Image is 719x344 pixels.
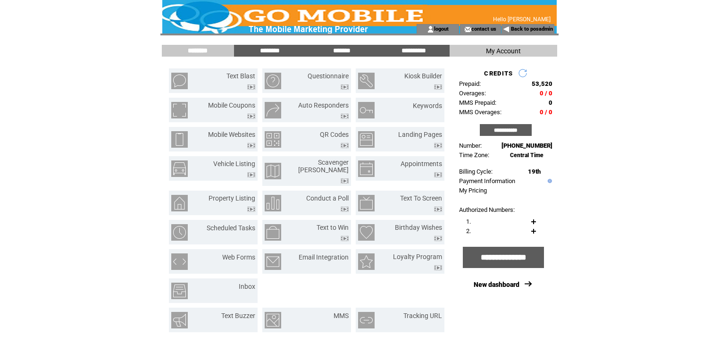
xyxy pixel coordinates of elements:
[471,25,496,32] a: contact us
[171,283,188,299] img: inbox.png
[265,102,281,118] img: auto-responders.png
[209,194,255,202] a: Property Listing
[459,168,493,175] span: Billing Cycle:
[459,80,481,87] span: Prepaid:
[474,281,519,288] a: New dashboard
[358,131,375,148] img: landing-pages.png
[171,312,188,328] img: text-buzzer.png
[306,194,349,202] a: Conduct a Poll
[334,312,349,319] a: MMS
[486,47,521,55] span: My Account
[207,224,255,232] a: Scheduled Tasks
[358,160,375,177] img: appointments.png
[511,26,553,32] a: Back to posadmin
[400,194,442,202] a: Text To Screen
[239,283,255,290] a: Inbox
[532,80,552,87] span: 53,520
[320,131,349,138] a: QR Codes
[308,72,349,80] a: Questionnaire
[510,152,543,159] span: Central Time
[358,195,375,211] img: text-to-screen.png
[459,187,487,194] a: My Pricing
[466,218,471,225] span: 1.
[434,143,442,148] img: video.png
[171,131,188,148] img: mobile-websites.png
[208,131,255,138] a: Mobile Websites
[503,25,510,33] img: backArrow.gif
[549,99,552,106] span: 0
[403,312,442,319] a: Tracking URL
[427,25,434,33] img: account_icon.gif
[247,143,255,148] img: video.png
[171,224,188,241] img: scheduled-tasks.png
[459,206,515,213] span: Authorized Numbers:
[540,109,552,116] span: 0 / 0
[434,25,449,32] a: logout
[171,160,188,177] img: vehicle-listing.png
[222,253,255,261] a: Web Forms
[265,163,281,179] img: scavenger-hunt.png
[393,253,442,260] a: Loyalty Program
[434,265,442,270] img: video.png
[213,160,255,168] a: Vehicle Listing
[247,114,255,119] img: video.png
[265,253,281,270] img: email-integration.png
[434,207,442,212] img: video.png
[459,151,489,159] span: Time Zone:
[459,90,486,97] span: Overages:
[341,236,349,241] img: video.png
[265,224,281,241] img: text-to-win.png
[341,178,349,184] img: video.png
[459,109,502,116] span: MMS Overages:
[299,253,349,261] a: Email Integration
[540,90,552,97] span: 0 / 0
[341,114,349,119] img: video.png
[434,172,442,177] img: video.png
[298,159,349,174] a: Scavenger [PERSON_NAME]
[493,16,551,23] span: Hello [PERSON_NAME]
[358,253,375,270] img: loyalty-program.png
[171,195,188,211] img: property-listing.png
[401,160,442,168] a: Appointments
[265,312,281,328] img: mms.png
[358,102,375,118] img: keywords.png
[265,131,281,148] img: qr-codes.png
[341,143,349,148] img: video.png
[466,227,471,235] span: 2.
[395,224,442,231] a: Birthday Wishes
[171,102,188,118] img: mobile-coupons.png
[265,73,281,89] img: questionnaire.png
[502,142,552,149] span: [PHONE_NUMBER]
[208,101,255,109] a: Mobile Coupons
[358,73,375,89] img: kiosk-builder.png
[298,101,349,109] a: Auto Responders
[221,312,255,319] a: Text Buzzer
[247,172,255,177] img: video.png
[459,142,482,149] span: Number:
[358,224,375,241] img: birthday-wishes.png
[545,179,552,183] img: help.gif
[247,207,255,212] img: video.png
[226,72,255,80] a: Text Blast
[341,207,349,212] img: video.png
[484,70,513,77] span: CREDITS
[413,102,442,109] a: Keywords
[459,99,496,106] span: MMS Prepaid:
[434,84,442,90] img: video.png
[464,25,471,33] img: contact_us_icon.gif
[398,131,442,138] a: Landing Pages
[404,72,442,80] a: Kiosk Builder
[171,253,188,270] img: web-forms.png
[317,224,349,231] a: Text to Win
[358,312,375,328] img: tracking-url.png
[341,84,349,90] img: video.png
[528,168,541,175] span: 19th
[434,236,442,241] img: video.png
[459,177,515,185] a: Payment Information
[171,73,188,89] img: text-blast.png
[247,84,255,90] img: video.png
[265,195,281,211] img: conduct-a-poll.png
